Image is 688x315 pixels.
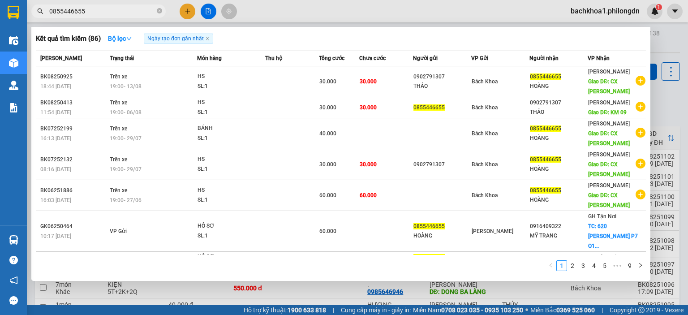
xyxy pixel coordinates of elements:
span: Giao DĐ: CX [PERSON_NAME] [588,161,630,177]
a: 9 [625,261,635,271]
span: Chưa cước [359,55,386,61]
div: HS [198,98,265,108]
span: 30.000 [319,78,336,85]
span: 30.000 [360,161,377,168]
div: HỒ SƠ [198,252,265,262]
span: plus-circle [636,102,645,112]
a: 2 [568,261,577,271]
img: warehouse-icon [9,235,18,245]
span: close-circle [157,8,162,13]
span: Bách Khoa [472,104,498,111]
div: THẢO [413,82,471,91]
span: Bách Khoa [472,192,498,198]
span: 0855446655 [413,104,445,111]
div: 0902791307 [413,160,471,169]
span: Trên xe [110,187,127,194]
span: 30.000 [360,78,377,85]
span: 0855446655 [530,187,561,194]
li: 1 [556,260,567,271]
div: HOÀNG [530,195,587,205]
li: 3 [578,260,589,271]
span: 0855446655 [413,254,445,260]
div: HOÀNG [530,164,587,174]
span: 30.000 [360,104,377,111]
a: 3 [578,261,588,271]
span: plus-circle [636,159,645,168]
span: [PERSON_NAME] [40,55,82,61]
div: 0902791307 [530,98,587,108]
span: close [205,36,210,41]
span: Ngày tạo đơn gần nhất [144,34,213,43]
span: plus-circle [636,190,645,199]
div: BK07252199 [40,124,107,134]
span: 60.000 [360,192,377,198]
span: Trên xe [110,73,127,80]
div: BK06251886 [40,186,107,195]
div: SL: 1 [198,134,265,143]
span: [PERSON_NAME] [588,99,630,106]
span: VP Gửi [110,228,127,234]
div: THẢO [530,108,587,117]
div: HS [198,72,265,82]
li: 4 [589,260,599,271]
span: left [548,263,554,268]
a: 4 [589,261,599,271]
span: VP Nhận [588,55,610,61]
div: GK06250464 [40,222,107,231]
span: plus-circle [636,128,645,138]
span: Giao DĐ: CX [PERSON_NAME] [588,130,630,147]
span: 19:00 - 29/07 [110,166,142,173]
img: warehouse-icon [9,58,18,68]
button: Bộ lọcdown [101,31,139,46]
span: 19:00 - 06/08 [110,109,142,116]
img: warehouse-icon [9,81,18,90]
span: Giao DĐ: CX [PERSON_NAME] [588,192,630,208]
div: BK08250925 [40,72,107,82]
span: 11:54 [DATE] [40,109,71,116]
div: MỸ TRANG [530,231,587,241]
span: Món hàng [197,55,222,61]
div: HS [198,155,265,164]
div: SL: 1 [198,231,265,241]
span: 18:44 [DATE] [40,83,71,90]
li: 2 [567,260,578,271]
div: SL: 1 [198,82,265,91]
span: Người gửi [413,55,438,61]
span: [PERSON_NAME] [588,151,630,158]
span: 0855446655 [530,125,561,132]
span: question-circle [9,256,18,264]
span: [PERSON_NAME] [588,69,630,75]
span: close-circle [157,7,162,16]
span: ••• [610,260,624,271]
span: Trên xe [110,125,127,132]
span: right [638,263,643,268]
div: HOÀNG [530,134,587,143]
span: 19:00 - 13/08 [110,83,142,90]
div: HOÀNG [413,231,471,241]
span: GH Tận Nơi [588,254,616,260]
span: notification [9,276,18,285]
strong: Bộ lọc [108,35,132,42]
button: left [546,260,556,271]
span: 0855446655 [530,73,561,80]
span: Bách Khoa [472,161,498,168]
span: 16:03 [DATE] [40,197,71,203]
a: 5 [600,261,610,271]
span: Thu hộ [265,55,282,61]
span: [PERSON_NAME] [472,228,513,234]
span: 60.000 [319,192,336,198]
span: 10:17 [DATE] [40,233,71,239]
span: TC: 620 [PERSON_NAME] P7 Q1... [588,223,638,249]
img: warehouse-icon [9,36,18,45]
div: BÁNH [198,124,265,134]
span: [PERSON_NAME] [588,182,630,189]
span: Trạng thái [110,55,134,61]
div: HỒ SƠ [198,221,265,231]
input: Tìm tên, số ĐT hoặc mã đơn [49,6,155,16]
button: right [635,260,646,271]
span: message [9,296,18,305]
div: GK06250463 [40,253,107,262]
span: Bách Khoa [472,130,498,137]
li: Previous Page [546,260,556,271]
span: 60.000 [319,228,336,234]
